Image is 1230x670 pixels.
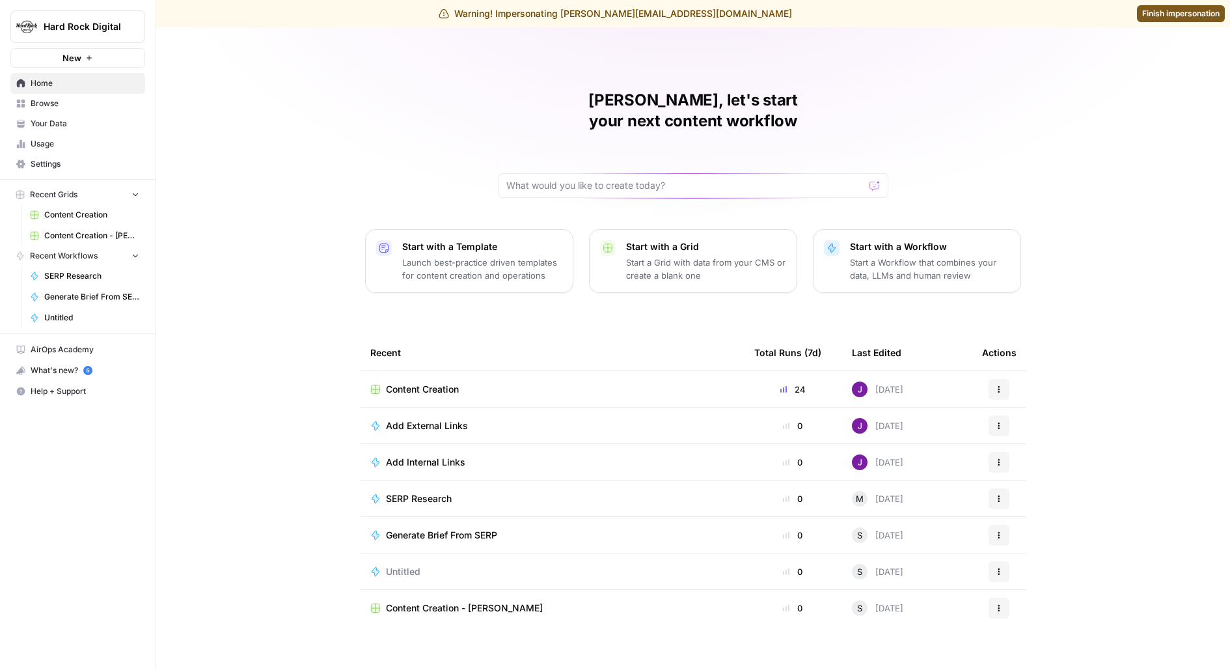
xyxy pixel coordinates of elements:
[83,366,92,375] a: 5
[10,133,145,154] a: Usage
[852,600,903,616] div: [DATE]
[386,565,420,578] span: Untitled
[15,15,38,38] img: Hard Rock Digital Logo
[754,335,821,370] div: Total Runs (7d)
[402,240,562,253] p: Start with a Template
[754,602,831,615] div: 0
[439,7,792,20] div: Warning! Impersonating [PERSON_NAME][EMAIL_ADDRESS][DOMAIN_NAME]
[754,456,831,469] div: 0
[370,383,733,396] a: Content Creation
[856,492,864,505] span: M
[31,118,139,130] span: Your Data
[370,492,733,505] a: SERP Research
[1137,5,1225,22] a: Finish impersonation
[850,240,1010,253] p: Start with a Workflow
[754,383,831,396] div: 24
[754,492,831,505] div: 0
[44,291,139,303] span: Generate Brief From SERP
[31,385,139,397] span: Help + Support
[754,529,831,542] div: 0
[44,209,139,221] span: Content Creation
[626,240,786,253] p: Start with a Grid
[852,491,903,507] div: [DATE]
[30,250,98,262] span: Recent Workflows
[370,529,733,542] a: Generate Brief From SERP
[24,225,145,246] a: Content Creation - [PERSON_NAME]
[31,158,139,170] span: Settings
[850,256,1010,282] p: Start a Workflow that combines your data, LLMs and human review
[31,77,139,89] span: Home
[10,93,145,114] a: Browse
[10,185,145,204] button: Recent Grids
[11,361,144,380] div: What's new?
[10,48,145,68] button: New
[852,527,903,543] div: [DATE]
[10,360,145,381] button: What's new? 5
[506,179,864,192] input: What would you like to create today?
[386,383,459,396] span: Content Creation
[370,565,733,578] a: Untitled
[402,256,562,282] p: Launch best-practice driven templates for content creation and operations
[44,270,139,282] span: SERP Research
[386,419,468,432] span: Add External Links
[30,189,77,201] span: Recent Grids
[852,335,901,370] div: Last Edited
[10,339,145,360] a: AirOps Academy
[44,312,139,324] span: Untitled
[857,529,862,542] span: S
[10,73,145,94] a: Home
[365,229,573,293] button: Start with a TemplateLaunch best-practice driven templates for content creation and operations
[982,335,1017,370] div: Actions
[44,20,122,33] span: Hard Rock Digital
[24,286,145,307] a: Generate Brief From SERP
[370,335,733,370] div: Recent
[852,382,868,397] img: nj1ssy6o3lyd6ijko0eoja4aphzn
[386,456,465,469] span: Add Internal Links
[10,381,145,402] button: Help + Support
[386,492,452,505] span: SERP Research
[498,90,888,132] h1: [PERSON_NAME], let's start your next content workflow
[10,246,145,266] button: Recent Workflows
[852,564,903,579] div: [DATE]
[24,266,145,286] a: SERP Research
[370,419,733,432] a: Add External Links
[24,307,145,328] a: Untitled
[62,51,81,64] span: New
[370,456,733,469] a: Add Internal Links
[31,98,139,109] span: Browse
[370,602,733,615] a: Content Creation - [PERSON_NAME]
[10,10,145,43] button: Workspace: Hard Rock Digital
[589,229,797,293] button: Start with a GridStart a Grid with data from your CMS or create a blank one
[31,344,139,356] span: AirOps Academy
[813,229,1021,293] button: Start with a WorkflowStart a Workflow that combines your data, LLMs and human review
[10,154,145,174] a: Settings
[386,602,543,615] span: Content Creation - [PERSON_NAME]
[386,529,497,542] span: Generate Brief From SERP
[857,602,862,615] span: S
[626,256,786,282] p: Start a Grid with data from your CMS or create a blank one
[852,418,868,434] img: nj1ssy6o3lyd6ijko0eoja4aphzn
[857,565,862,578] span: S
[754,565,831,578] div: 0
[44,230,139,242] span: Content Creation - [PERSON_NAME]
[754,419,831,432] div: 0
[852,454,868,470] img: nj1ssy6o3lyd6ijko0eoja4aphzn
[10,113,145,134] a: Your Data
[852,382,903,397] div: [DATE]
[86,367,89,374] text: 5
[24,204,145,225] a: Content Creation
[31,138,139,150] span: Usage
[1142,8,1220,20] span: Finish impersonation
[852,418,903,434] div: [DATE]
[852,454,903,470] div: [DATE]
